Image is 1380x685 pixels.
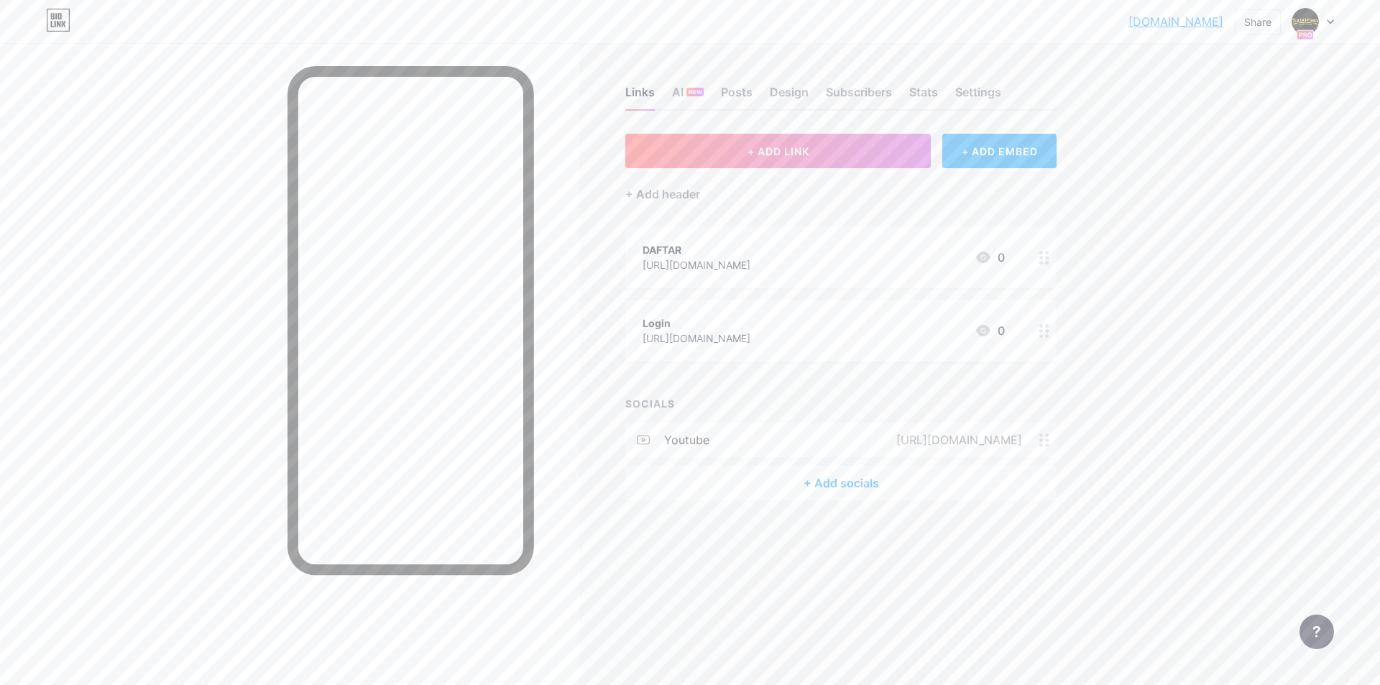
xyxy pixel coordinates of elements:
[625,185,700,203] div: + Add header
[625,83,655,109] div: Links
[625,466,1057,500] div: + Add socials
[625,134,931,168] button: + ADD LINK
[1292,8,1319,35] img: rajajp303
[942,134,1057,168] div: + ADD EMBED
[672,83,704,109] div: AI
[975,322,1005,339] div: 0
[625,396,1057,411] div: SOCIALS
[643,331,750,346] div: [URL][DOMAIN_NAME]
[664,431,709,449] div: youtube
[643,242,750,257] div: DAFTAR
[909,83,938,109] div: Stats
[975,249,1005,266] div: 0
[643,316,750,331] div: Login
[955,83,1001,109] div: Settings
[643,257,750,272] div: [URL][DOMAIN_NAME]
[1128,13,1223,30] a: [DOMAIN_NAME]
[689,88,702,96] span: NEW
[747,145,809,157] span: + ADD LINK
[770,83,809,109] div: Design
[721,83,753,109] div: Posts
[826,83,892,109] div: Subscribers
[873,431,1039,449] div: [URL][DOMAIN_NAME]
[1244,14,1271,29] div: Share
